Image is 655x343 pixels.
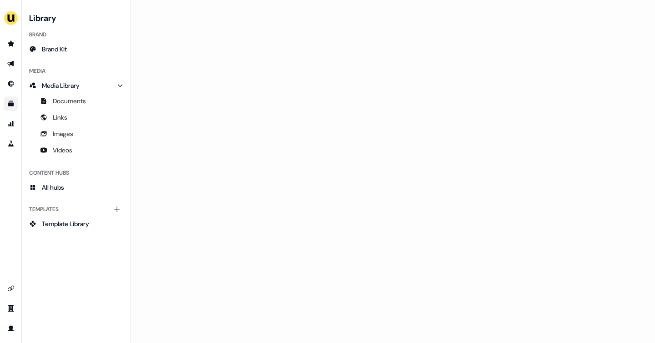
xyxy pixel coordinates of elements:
span: Documents [53,96,86,106]
a: Media Library [25,78,127,93]
a: Go to integrations [4,281,18,296]
a: Go to profile [4,321,18,336]
a: Go to Inbound [4,76,18,91]
div: Content Hubs [25,166,127,180]
a: Go to experiments [4,136,18,151]
span: Template Library [42,219,89,228]
a: Documents [25,94,127,108]
a: Template Library [25,217,127,231]
a: Go to outbound experience [4,56,18,71]
a: Brand Kit [25,42,127,56]
a: Go to attribution [4,116,18,131]
span: Images [53,129,73,138]
span: Videos [53,146,72,155]
a: Links [25,110,127,125]
a: Videos [25,143,127,157]
span: Brand Kit [42,45,67,54]
a: Go to templates [4,96,18,111]
div: Brand [25,27,127,42]
a: Go to team [4,301,18,316]
h3: Library [25,11,127,24]
a: Images [25,126,127,141]
div: Templates [25,202,127,217]
a: All hubs [25,180,127,195]
span: Media Library [42,81,80,90]
span: All hubs [42,183,64,192]
div: Media [25,64,127,78]
span: Links [53,113,67,122]
a: Go to prospects [4,36,18,51]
